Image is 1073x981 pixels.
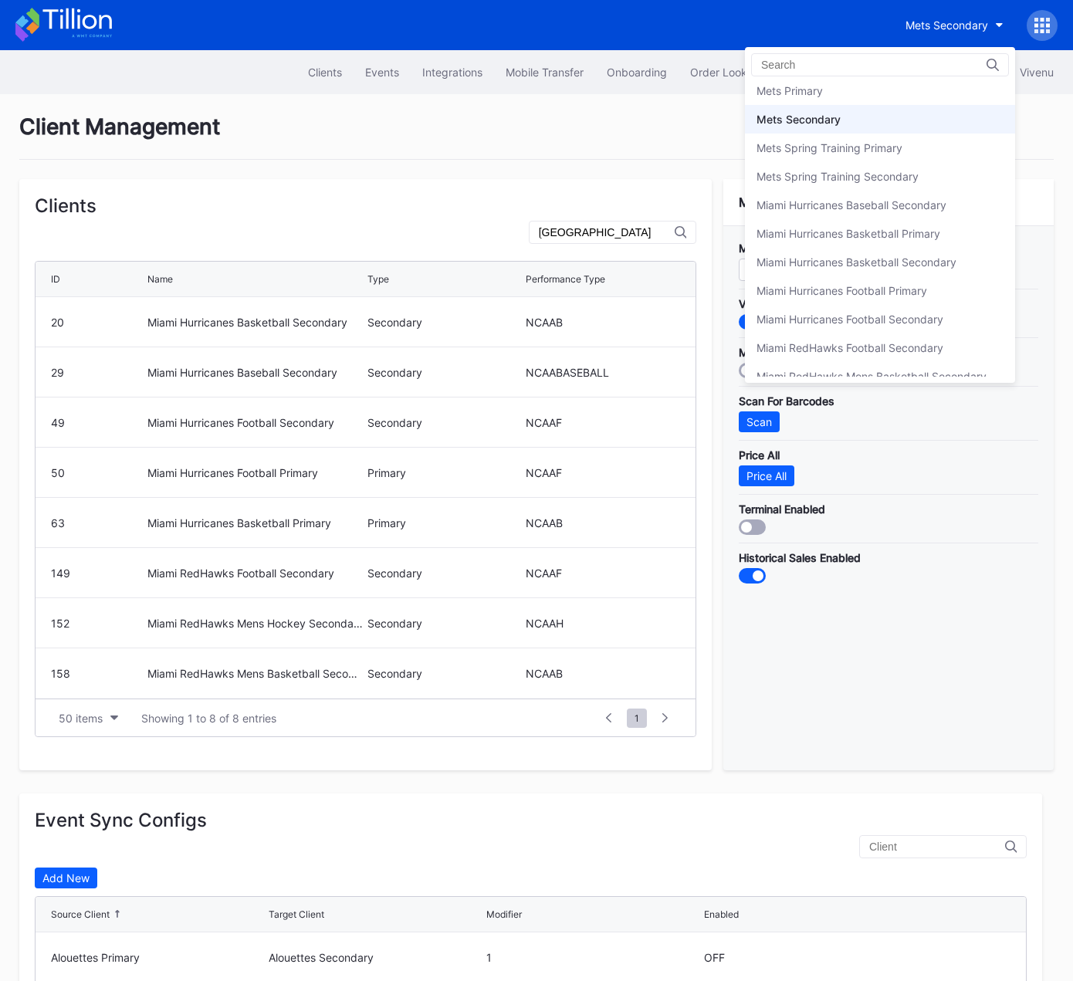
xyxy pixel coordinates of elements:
[757,255,956,269] div: Miami Hurricanes Basketball Secondary
[757,198,946,211] div: Miami Hurricanes Baseball Secondary
[757,370,987,383] div: Miami RedHawks Mens Basketball Secondary
[757,313,943,326] div: Miami Hurricanes Football Secondary
[757,141,902,154] div: Mets Spring Training Primary
[761,59,896,71] input: Search
[757,284,927,297] div: Miami Hurricanes Football Primary
[757,84,823,97] div: Mets Primary
[757,341,943,354] div: Miami RedHawks Football Secondary
[757,170,919,183] div: Mets Spring Training Secondary
[757,113,841,126] div: Mets Secondary
[757,227,940,240] div: Miami Hurricanes Basketball Primary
